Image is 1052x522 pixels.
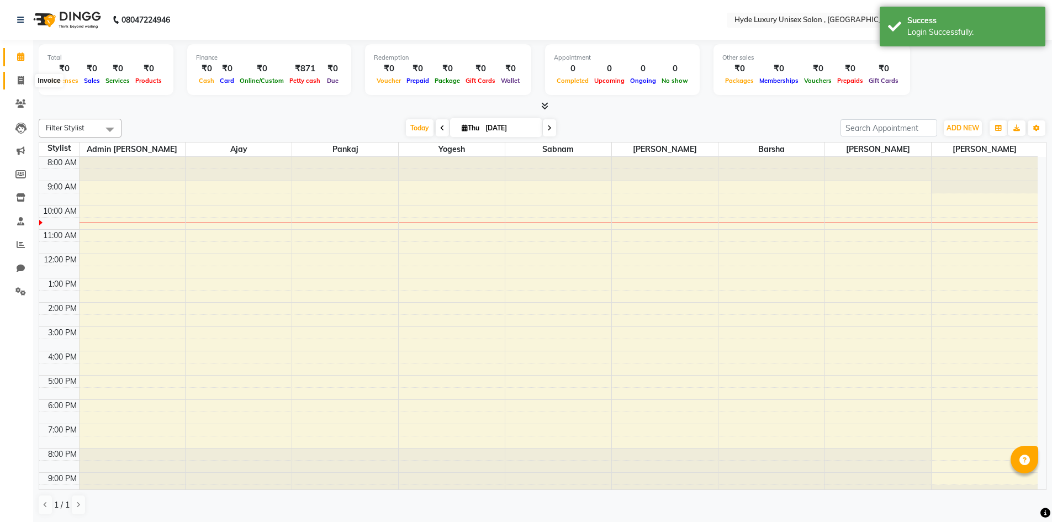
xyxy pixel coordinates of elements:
div: Redemption [374,53,522,62]
span: No show [659,77,691,85]
div: Invoice [35,74,63,87]
b: 08047224946 [121,4,170,35]
span: Ongoing [627,77,659,85]
span: Online/Custom [237,77,287,85]
span: Card [217,77,237,85]
div: ₹0 [432,62,463,75]
div: 6:00 PM [46,400,79,412]
span: 1 / 1 [54,499,70,511]
span: Ajay [186,143,292,156]
span: Barsha [718,143,824,156]
span: [PERSON_NAME] [825,143,931,156]
div: 12:00 PM [41,254,79,266]
div: Stylist [39,143,79,154]
div: ₹0 [103,62,133,75]
span: Package [432,77,463,85]
span: [PERSON_NAME] [612,143,718,156]
span: Thu [459,124,482,132]
span: Cash [196,77,217,85]
div: 9:00 PM [46,473,79,484]
div: ₹0 [757,62,801,75]
div: Success [907,15,1037,27]
div: ₹0 [722,62,757,75]
div: ₹0 [237,62,287,75]
div: 5:00 PM [46,376,79,387]
div: ₹0 [217,62,237,75]
div: 2:00 PM [46,303,79,314]
span: Upcoming [591,77,627,85]
div: 0 [627,62,659,75]
div: 3:00 PM [46,327,79,339]
img: logo [28,4,104,35]
div: ₹0 [196,62,217,75]
div: Total [47,53,165,62]
span: Petty cash [287,77,323,85]
span: Voucher [374,77,404,85]
span: Memberships [757,77,801,85]
span: Wallet [498,77,522,85]
div: Finance [196,53,342,62]
div: ₹0 [374,62,404,75]
span: Prepaids [834,77,866,85]
span: Due [324,77,341,85]
div: Appointment [554,53,691,62]
span: Sales [81,77,103,85]
span: pankaj [292,143,398,156]
span: yogesh [399,143,505,156]
span: Products [133,77,165,85]
div: ₹871 [287,62,323,75]
span: ADD NEW [947,124,979,132]
span: Gift Cards [463,77,498,85]
input: Search Appointment [840,119,937,136]
span: Completed [554,77,591,85]
div: 11:00 AM [41,230,79,241]
div: Other sales [722,53,901,62]
span: Vouchers [801,77,834,85]
div: ₹0 [866,62,901,75]
div: 9:00 AM [45,181,79,193]
div: 0 [591,62,627,75]
div: 7:00 PM [46,424,79,436]
span: Gift Cards [866,77,901,85]
div: 0 [554,62,591,75]
span: Sabnam [505,143,611,156]
span: Admin [PERSON_NAME] [80,143,186,156]
div: 4:00 PM [46,351,79,363]
div: ₹0 [323,62,342,75]
div: 1:00 PM [46,278,79,290]
span: Prepaid [404,77,432,85]
button: ADD NEW [944,120,982,136]
span: Today [406,119,434,136]
span: [PERSON_NAME] [932,143,1038,156]
div: ₹0 [404,62,432,75]
div: ₹0 [801,62,834,75]
div: ₹0 [81,62,103,75]
div: 8:00 AM [45,157,79,168]
div: 10:00 AM [41,205,79,217]
div: 0 [659,62,691,75]
div: ₹0 [133,62,165,75]
div: ₹0 [47,62,81,75]
div: ₹0 [834,62,866,75]
span: Services [103,77,133,85]
span: Packages [722,77,757,85]
div: Login Successfully. [907,27,1037,38]
div: ₹0 [463,62,498,75]
div: ₹0 [498,62,522,75]
input: 2025-09-04 [482,120,537,136]
div: 8:00 PM [46,449,79,460]
span: Filter Stylist [46,123,84,132]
